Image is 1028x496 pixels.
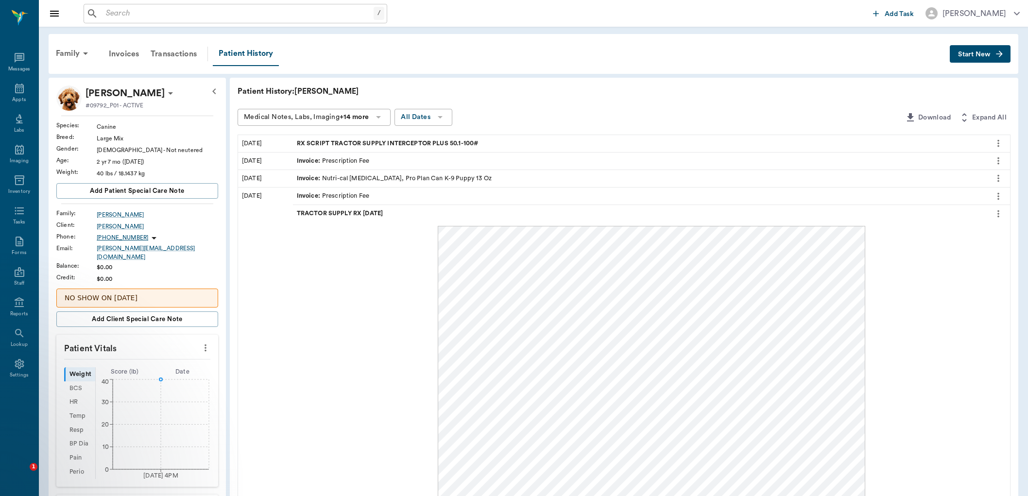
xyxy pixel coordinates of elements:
p: [PHONE_NUMBER] [97,234,148,242]
button: Close drawer [45,4,64,23]
div: Lookup [11,341,28,348]
div: Species : [56,121,97,130]
a: Invoices [103,42,145,66]
a: Patient History [213,42,279,66]
div: Canine [97,122,218,131]
div: Phone : [56,232,97,241]
div: Tasks [13,219,25,226]
button: more [991,153,1006,169]
div: Messages [8,66,31,73]
tspan: 30 [102,399,109,405]
div: Forms [12,249,26,257]
div: [DATE] [238,170,293,187]
div: Inventory [8,188,30,195]
div: Date [154,367,211,376]
div: Weight [64,367,95,381]
a: [PERSON_NAME] [97,210,218,219]
p: Patient History: [PERSON_NAME] [238,86,529,97]
div: Weight : [56,168,97,176]
span: RX SCRIPT TRACTOR SUPPLY INTERCEPTOR PLUS 50.1-100# [297,139,480,148]
div: Gender : [56,144,97,153]
div: Huff Warrick [86,86,165,101]
tspan: 40 [102,379,109,385]
iframe: Intercom notifications message [7,402,202,470]
div: Client : [56,221,97,229]
input: Search [102,7,374,20]
div: [PERSON_NAME] [942,8,1006,19]
img: Profile Image [56,86,82,111]
button: All Dates [394,109,452,126]
div: Score ( lb ) [96,367,154,376]
div: $0.00 [97,274,218,283]
button: more [991,205,1006,222]
button: Expand All [955,109,1011,127]
div: 40 lbs / 18.1437 kg [97,169,218,178]
button: Add Task [869,4,918,22]
div: Perio [64,465,95,479]
button: more [991,170,1006,187]
div: Balance : [56,261,97,270]
span: 1 [30,463,37,471]
div: Email : [56,244,97,253]
span: Invoice : [297,174,322,183]
span: Invoice : [297,191,322,201]
span: TRACTOR SUPPLY RX [DATE] [297,209,385,218]
div: HR [64,395,95,410]
button: [PERSON_NAME] [918,4,1028,22]
iframe: Intercom live chat [10,463,33,486]
tspan: 0 [105,466,109,472]
p: NO SHOW ON [DATE] [65,293,210,303]
div: Nutri-cal [MEDICAL_DATA], Pro Plan Can K-9 Puppy 13 Oz [297,174,492,183]
div: Labs [14,127,24,134]
span: Add client Special Care Note [92,314,183,325]
button: more [198,340,213,356]
p: Patient Vitals [56,335,218,359]
p: #09792_P01 - ACTIVE [86,101,143,110]
a: [PERSON_NAME] [97,222,218,231]
div: [DATE] [238,135,293,152]
a: Transactions [145,42,203,66]
button: more [991,135,1006,152]
div: 2 yr 7 mo ([DATE]) [97,157,218,166]
button: Start New [950,45,1011,63]
div: [DATE] [238,153,293,170]
div: Settings [10,372,29,379]
div: Appts [12,96,26,103]
div: Credit : [56,273,97,282]
div: Large Mix [97,134,218,143]
span: Expand All [972,112,1007,124]
div: Age : [56,156,97,165]
button: Download [901,109,955,127]
div: Breed : [56,133,97,141]
div: Family : [56,209,97,218]
div: Imaging [10,157,29,165]
div: BCS [64,381,95,395]
b: +14 more [340,114,369,120]
p: [PERSON_NAME] [86,86,165,101]
div: Staff [14,280,24,287]
div: Prescription Fee [297,191,370,201]
div: [DEMOGRAPHIC_DATA] - Not neutered [97,146,218,154]
div: Medical Notes, Labs, Imaging [244,111,369,123]
div: Reports [10,310,28,318]
button: Add patient Special Care Note [56,183,218,199]
span: Add patient Special Care Note [90,186,184,196]
div: Family [50,42,97,65]
span: Invoice : [297,156,322,166]
tspan: [DATE] 4PM [143,473,178,479]
div: Prescription Fee [297,156,370,166]
div: $0.00 [97,263,218,272]
button: Add client Special Care Note [56,311,218,327]
button: more [991,188,1006,205]
a: [PERSON_NAME][EMAIL_ADDRESS][DOMAIN_NAME] [97,244,218,261]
